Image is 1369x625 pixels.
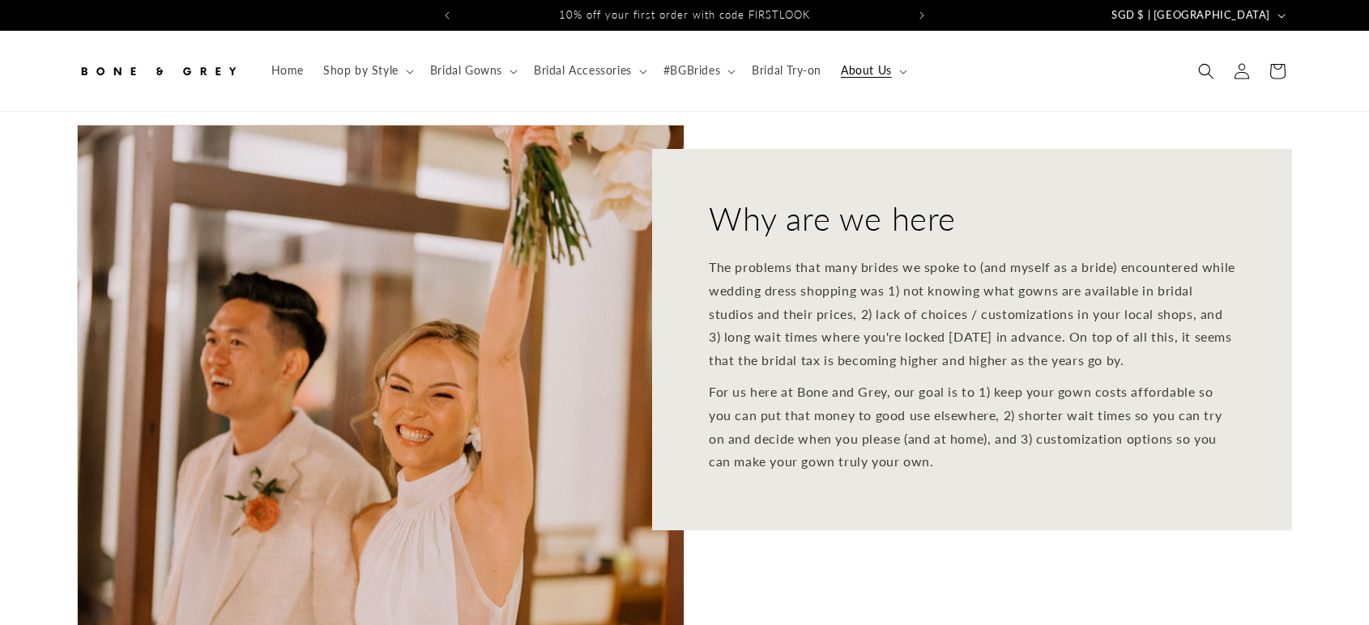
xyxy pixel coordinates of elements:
h2: Why are we here [709,198,956,240]
span: #BGBrides [663,63,720,78]
a: Home [262,53,313,87]
img: Bone and Grey Bridal [77,53,239,89]
summary: About Us [831,53,914,87]
summary: Shop by Style [313,53,420,87]
summary: Search [1188,53,1224,89]
span: Bridal Try-on [752,63,821,78]
span: 10% off your first order with code FIRSTLOOK [559,8,810,21]
p: The problems that many brides we spoke to (and myself as a bride) encountered while wedding dress... [709,256,1235,372]
span: Bridal Accessories [534,63,632,78]
summary: #BGBrides [654,53,742,87]
summary: Bridal Accessories [524,53,654,87]
a: Bridal Try-on [742,53,831,87]
span: SGD $ | [GEOGRAPHIC_DATA] [1111,7,1270,23]
span: Bridal Gowns [430,63,502,78]
summary: Bridal Gowns [420,53,524,87]
p: For us here at Bone and Grey, our goal is to 1) keep your gown costs affordable so you can put th... [709,381,1235,474]
span: About Us [841,63,892,78]
span: Shop by Style [323,63,399,78]
a: Bone and Grey Bridal [71,47,245,95]
span: Home [271,63,304,78]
